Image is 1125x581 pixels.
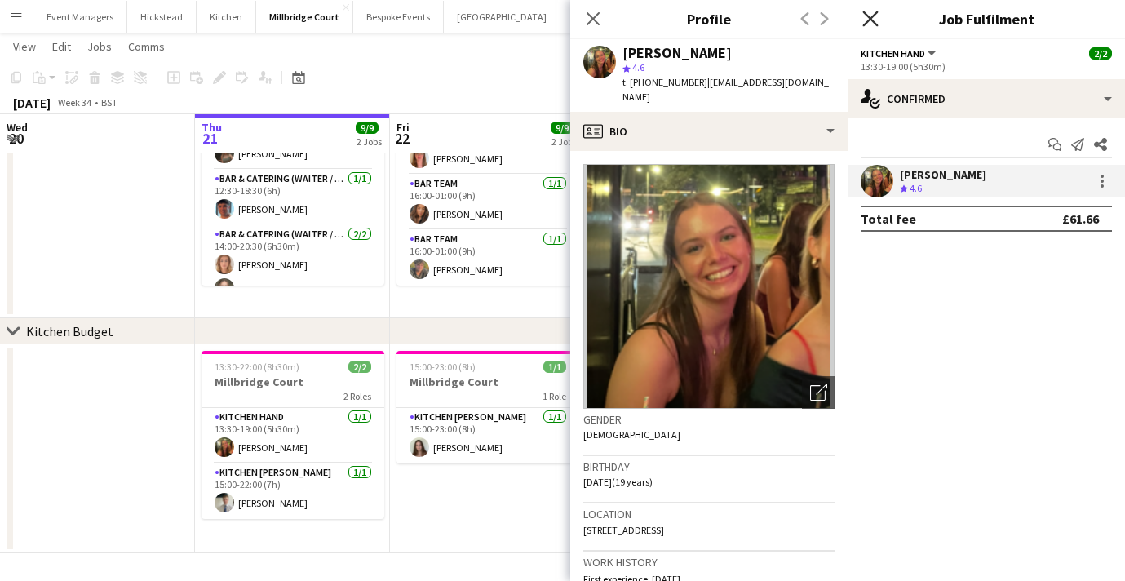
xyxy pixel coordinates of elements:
span: 1/1 [543,361,566,373]
div: Total fee [861,211,916,227]
span: Comms [128,39,165,54]
span: Fri [396,120,410,135]
app-job-card: In progress08:30-01:00 (16h30m) (Fri)7/7Millbridge Court6 RolesBar & Catering (Waiter / waitress)... [202,44,384,286]
span: Wed [7,120,28,135]
span: 9/9 [356,122,379,134]
span: 20 [4,129,28,148]
div: [PERSON_NAME] [622,46,732,60]
h3: Birthday [583,459,835,474]
app-card-role: Bar Team1/116:00-01:00 (9h)[PERSON_NAME] [396,175,579,230]
span: 21 [199,129,222,148]
span: 2/2 [1089,47,1112,60]
span: Thu [202,120,222,135]
span: 13:30-22:00 (8h30m) [215,361,299,373]
button: Hickstead [127,1,197,33]
app-job-card: 15:00-23:00 (8h)1/1Millbridge Court1 RoleKitchen [PERSON_NAME]1/115:00-23:00 (8h)[PERSON_NAME] [396,351,579,463]
button: [GEOGRAPHIC_DATA] [560,1,677,33]
h3: Work history [583,555,835,570]
h3: Job Fulfilment [848,8,1125,29]
app-job-card: 07:00-01:00 (18h) (Sat)8/8Millbridge Court7 Roles[PERSON_NAME]Bar & Catering (Waiter / waitress)1... [396,44,579,286]
app-card-role: Bar Team1/116:00-01:00 (9h)[PERSON_NAME] [396,230,579,286]
div: 13:30-19:00 (5h30m) [861,60,1112,73]
span: 4.6 [632,61,644,73]
button: Millbridge Court [256,1,353,33]
span: Jobs [87,39,112,54]
span: 15:00-23:00 (8h) [410,361,476,373]
span: Edit [52,39,71,54]
div: Bio [570,112,848,151]
button: Kitchen Hand [861,47,938,60]
div: [PERSON_NAME] [900,167,986,182]
button: Event Managers [33,1,127,33]
button: Bespoke Events [353,1,444,33]
div: Kitchen Budget [26,323,113,339]
app-card-role: Kitchen [PERSON_NAME]1/115:00-22:00 (7h)[PERSON_NAME] [202,463,384,519]
span: Kitchen Hand [861,47,925,60]
div: £61.66 [1062,211,1099,227]
a: Jobs [81,36,118,57]
div: 2 Jobs [357,135,382,148]
div: 2 Jobs [551,135,577,148]
span: [DATE] (19 years) [583,476,653,488]
span: [DEMOGRAPHIC_DATA] [583,428,680,441]
span: [STREET_ADDRESS] [583,524,664,536]
h3: Location [583,507,835,521]
span: | [EMAIL_ADDRESS][DOMAIN_NAME] [622,76,829,103]
h3: Profile [570,8,848,29]
div: Confirmed [848,79,1125,118]
app-card-role: Kitchen [PERSON_NAME]1/115:00-23:00 (8h)[PERSON_NAME] [396,408,579,463]
a: Edit [46,36,78,57]
span: 2/2 [348,361,371,373]
span: 9/9 [551,122,574,134]
app-job-card: 13:30-22:00 (8h30m)2/2Millbridge Court2 RolesKitchen Hand1/113:30-19:00 (5h30m)[PERSON_NAME]Kitch... [202,351,384,519]
button: [GEOGRAPHIC_DATA] [444,1,560,33]
button: Kitchen [197,1,256,33]
div: BST [101,96,117,109]
app-card-role: Bar & Catering (Waiter / waitress)1/112:30-18:30 (6h)[PERSON_NAME] [202,170,384,225]
span: 22 [394,129,410,148]
h3: Millbridge Court [396,375,579,389]
span: 4.6 [910,182,922,194]
img: Crew avatar or photo [583,164,835,409]
app-card-role: Kitchen Hand1/113:30-19:00 (5h30m)[PERSON_NAME] [202,408,384,463]
div: Open photos pop-in [802,376,835,409]
h3: Gender [583,412,835,427]
a: Comms [122,36,171,57]
a: View [7,36,42,57]
span: t. [PHONE_NUMBER] [622,76,707,88]
span: Week 34 [54,96,95,109]
app-card-role: Bar & Catering (Waiter / waitress)2/214:00-20:30 (6h30m)[PERSON_NAME][PERSON_NAME] [202,225,384,304]
span: View [13,39,36,54]
span: 1 Role [543,390,566,402]
div: [DATE] [13,95,51,111]
span: 2 Roles [343,390,371,402]
h3: Millbridge Court [202,375,384,389]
